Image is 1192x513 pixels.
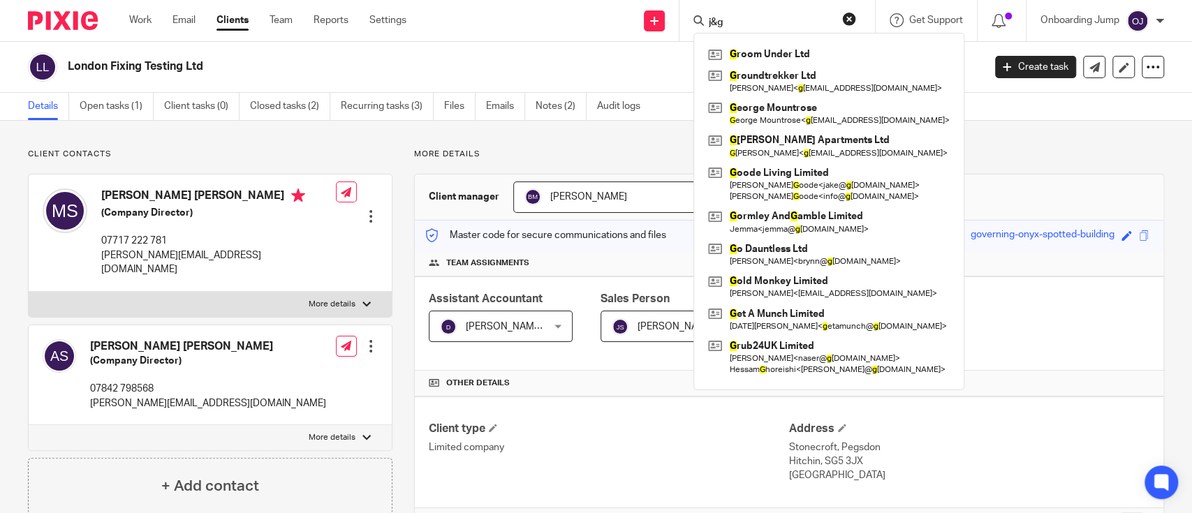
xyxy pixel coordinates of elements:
h4: [PERSON_NAME] [PERSON_NAME] [101,188,336,206]
span: Sales Person [601,293,670,304]
p: [PERSON_NAME][EMAIL_ADDRESS][DOMAIN_NAME] [101,248,336,277]
a: Files [444,93,476,120]
h5: (Company Director) [101,206,336,220]
p: Limited company [429,440,789,454]
p: Onboarding Jump [1040,13,1119,27]
p: Master code for secure communications and files [425,228,666,242]
h4: + Add contact [161,475,259,497]
img: svg%3E [612,318,628,335]
h4: [PERSON_NAME] [PERSON_NAME] [90,339,326,354]
h4: Address [789,422,1149,436]
img: svg%3E [1126,10,1149,32]
a: Create task [995,56,1076,78]
img: svg%3E [440,318,457,335]
i: Primary [291,188,305,202]
p: Client contacts [28,149,392,160]
p: [PERSON_NAME][EMAIL_ADDRESS][DOMAIN_NAME] [90,396,326,410]
input: Search [707,17,833,29]
a: Reports [314,13,348,27]
a: Recurring tasks (3) [341,93,434,120]
a: Closed tasks (2) [250,93,330,120]
h2: London Fixing Testing Ltd [68,59,793,74]
p: Hitchin, SG5 3JX [789,454,1149,468]
span: Other details [446,378,510,389]
button: Clear [842,12,856,26]
a: Team [270,13,293,27]
a: Settings [369,13,406,27]
p: [GEOGRAPHIC_DATA] [789,468,1149,482]
p: 07717 222 781 [101,234,336,248]
img: svg%3E [28,52,57,82]
span: [PERSON_NAME] [550,192,627,202]
p: More details [414,149,1164,160]
p: 07842 798568 [90,382,326,396]
img: svg%3E [524,188,541,205]
p: More details [309,432,355,443]
span: [PERSON_NAME] S T [466,322,559,332]
h4: Client type [429,422,789,436]
img: Pixie [28,11,98,30]
a: Client tasks (0) [164,93,240,120]
span: Team assignments [446,258,529,269]
span: [PERSON_NAME] [638,322,714,332]
img: svg%3E [43,339,76,373]
p: Stonecroft, Pegsdon [789,440,1149,454]
h5: (Company Director) [90,354,326,368]
a: Work [129,13,152,27]
span: Get Support [909,15,963,25]
img: svg%3E [43,188,87,233]
span: Assistant Accountant [429,293,543,304]
a: Email [172,13,196,27]
a: Clients [216,13,249,27]
a: Audit logs [597,93,651,120]
h3: Client manager [429,190,499,204]
a: Emails [486,93,525,120]
div: governing-onyx-spotted-building [971,228,1114,244]
p: More details [309,299,355,310]
a: Details [28,93,69,120]
a: Notes (2) [536,93,587,120]
a: Open tasks (1) [80,93,154,120]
